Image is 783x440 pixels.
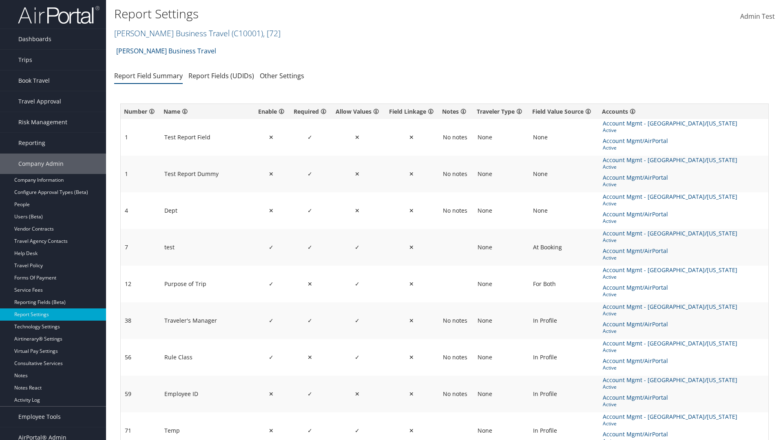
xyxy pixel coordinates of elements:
[355,170,360,178] span: ✕
[532,107,595,116] div: Displays the drop-down list value selected and designates where the the Reporting Field value ori...
[188,71,254,80] a: Report Fields (UDIDs)
[603,339,739,348] span: Account Mgmt - [GEOGRAPHIC_DATA]/[US_STATE]
[603,273,741,281] span: Active
[160,156,254,192] td: Test Report Dummy
[121,302,160,339] td: 38
[18,5,100,24] img: airportal-logo.png
[477,107,526,116] div: Displays the drop-down list value selected and designates the Traveler Type (e.g., Guest) linked ...
[603,364,677,372] span: Active
[442,107,471,116] div: Free form text displaying here provides instructions explaining Reporting Field Linkage (see Repo...
[409,317,414,324] span: ✕
[307,170,312,178] span: ✓
[529,192,599,229] td: None
[114,5,555,22] h1: Report Settings
[121,266,160,302] td: 12
[603,126,741,134] span: Active
[114,28,281,39] a: [PERSON_NAME] Business Travel
[603,302,739,311] span: Account Mgmt - [GEOGRAPHIC_DATA]/[US_STATE]
[114,71,183,80] a: Report Field Summary
[603,266,739,275] span: Account Mgmt - [GEOGRAPHIC_DATA]/[US_STATE]
[603,356,670,365] span: Account Mgmt/AirPortal
[603,430,670,439] span: Account Mgmt/AirPortal
[443,170,467,178] span: No notes
[263,28,281,39] span: , [ 72 ]
[269,280,274,288] span: ✓
[443,317,467,324] span: No notes
[269,427,274,434] span: ✕
[307,317,312,324] span: ✓
[124,107,157,116] div: Number assigned to the specific Reporting Field. Displays sequentially, low to high.
[409,207,414,214] span: ✕
[18,29,51,49] span: Dashboards
[603,290,677,298] span: Active
[603,411,635,420] span: Accounting
[603,376,739,385] span: Account Mgmt - [GEOGRAPHIC_DATA]/[US_STATE]
[603,383,741,391] span: Active
[121,376,160,412] td: 59
[602,107,765,116] div: Displays all accounts who use the specific Report Field.
[603,412,739,421] span: Account Mgmt - [GEOGRAPHIC_DATA]/[US_STATE]
[409,243,414,251] span: ✕
[603,229,739,238] span: Account Mgmt - [GEOGRAPHIC_DATA]/[US_STATE]
[232,28,263,39] span: ( C10001 )
[603,393,670,402] span: Account Mgmt/AirPortal
[355,317,360,324] span: ✓
[529,266,599,302] td: For Both
[160,192,254,229] td: Dept
[603,327,677,335] span: Active
[409,427,414,434] span: ✕
[473,192,529,229] td: None
[164,107,250,116] div: Name assigned to the specific Reporting Field.
[473,229,529,266] td: None
[121,156,160,192] td: 1
[603,236,741,244] span: Active
[160,376,254,412] td: Employee ID
[18,91,61,112] span: Travel Approval
[603,163,741,171] span: Active
[269,390,274,398] span: ✕
[603,192,739,201] span: Account Mgmt - [GEOGRAPHIC_DATA]/[US_STATE]
[603,420,741,427] span: Active
[603,136,670,145] span: Account Mgmt/AirPortal
[603,254,677,262] span: Active
[473,266,529,302] td: None
[18,50,32,70] span: Trips
[160,229,254,266] td: test
[121,339,160,376] td: 56
[603,217,677,225] span: Active
[269,133,274,141] span: ✕
[307,390,312,398] span: ✓
[409,280,414,288] span: ✕
[292,107,327,116] div: ✔ indicates the toggle is On and the Customer requires a value for the Reporting Field and it mus...
[603,173,670,182] span: Account Mgmt/AirPortal
[529,376,599,412] td: In Profile
[355,280,360,288] span: ✓
[409,133,414,141] span: ✕
[269,317,274,324] span: ✓
[18,70,50,91] span: Book Travel
[740,4,775,29] a: Admin Test
[603,310,741,317] span: Active
[18,112,67,132] span: Risk Management
[409,390,414,398] span: ✕
[121,192,160,229] td: 4
[740,12,775,21] span: Admin Test
[529,229,599,266] td: At Booking
[160,302,254,339] td: Traveler's Manager
[603,227,635,236] span: Accounting
[18,133,45,153] span: Reporting
[355,390,360,398] span: ✕
[334,107,381,116] div: ✔ indicates the toggle is On and values and the Customer has a set of values they want loaded for...
[603,191,635,200] span: Accounting
[307,280,312,288] span: ✕
[603,246,670,255] span: Account Mgmt/AirPortal
[603,154,635,163] span: Accounting
[355,427,360,434] span: ✓
[269,207,274,214] span: ✕
[160,266,254,302] td: Purpose of Trip
[529,156,599,192] td: None
[603,180,677,188] span: Active
[355,243,360,251] span: ✓
[473,339,529,376] td: None
[260,71,304,80] a: Other Settings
